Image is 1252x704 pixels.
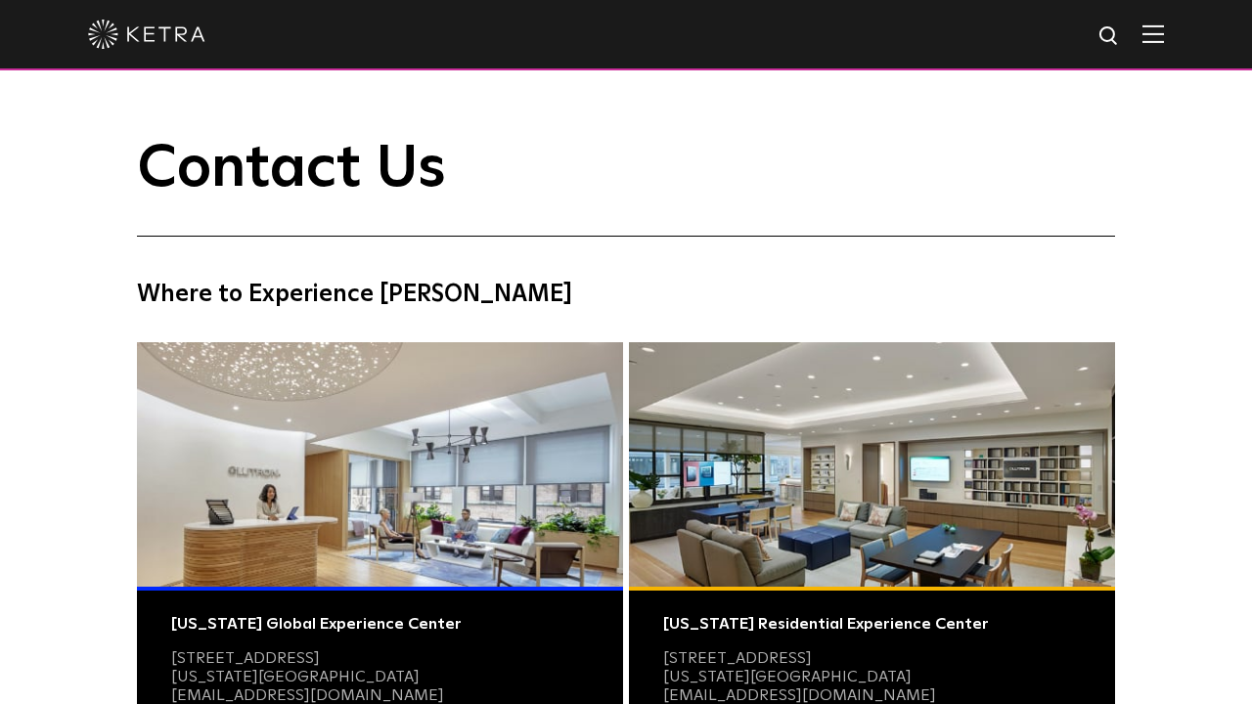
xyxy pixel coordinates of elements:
[171,650,320,666] a: [STREET_ADDRESS]
[629,342,1115,587] img: Residential Photo@2x
[171,615,589,634] div: [US_STATE] Global Experience Center
[171,669,420,684] a: [US_STATE][GEOGRAPHIC_DATA]
[137,276,1115,313] h4: Where to Experience [PERSON_NAME]
[171,687,444,703] a: [EMAIL_ADDRESS][DOMAIN_NAME]
[663,687,936,703] a: [EMAIL_ADDRESS][DOMAIN_NAME]
[663,615,1081,634] div: [US_STATE] Residential Experience Center
[663,669,912,684] a: [US_STATE][GEOGRAPHIC_DATA]
[137,137,1115,237] h1: Contact Us
[1142,24,1164,43] img: Hamburger%20Nav.svg
[663,650,812,666] a: [STREET_ADDRESS]
[88,20,205,49] img: ketra-logo-2019-white
[137,342,623,587] img: Commercial Photo@2x
[1097,24,1122,49] img: search icon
